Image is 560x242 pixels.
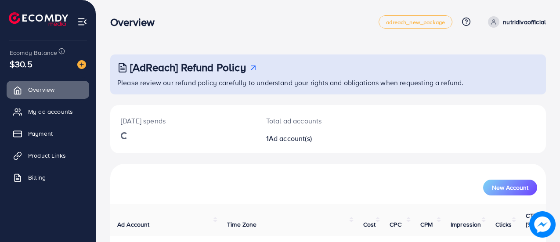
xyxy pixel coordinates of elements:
[28,151,66,160] span: Product Links
[117,220,150,229] span: Ad Account
[386,19,445,25] span: adreach_new_package
[28,173,46,182] span: Billing
[379,15,452,29] a: adreach_new_package
[10,48,57,57] span: Ecomdy Balance
[526,211,537,229] span: CTR (%)
[269,134,312,143] span: Ad account(s)
[7,125,89,142] a: Payment
[390,220,401,229] span: CPC
[9,12,68,26] img: logo
[7,147,89,164] a: Product Links
[451,220,481,229] span: Impression
[227,220,257,229] span: Time Zone
[266,134,354,143] h2: 1
[7,81,89,98] a: Overview
[121,116,245,126] p: [DATE] spends
[363,220,376,229] span: Cost
[117,77,541,88] p: Please review our refund policy carefully to understand your rights and obligations when requesti...
[495,220,512,229] span: Clicks
[10,58,33,70] span: $30.5
[110,16,162,29] h3: Overview
[7,169,89,186] a: Billing
[77,17,87,27] img: menu
[77,60,86,69] img: image
[483,180,537,195] button: New Account
[484,16,546,28] a: nutridivaofficial
[503,17,546,27] p: nutridivaofficial
[28,107,73,116] span: My ad accounts
[266,116,354,126] p: Total ad accounts
[28,85,54,94] span: Overview
[529,211,556,238] img: image
[492,184,528,191] span: New Account
[7,103,89,120] a: My ad accounts
[130,61,246,74] h3: [AdReach] Refund Policy
[420,220,433,229] span: CPM
[28,129,53,138] span: Payment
